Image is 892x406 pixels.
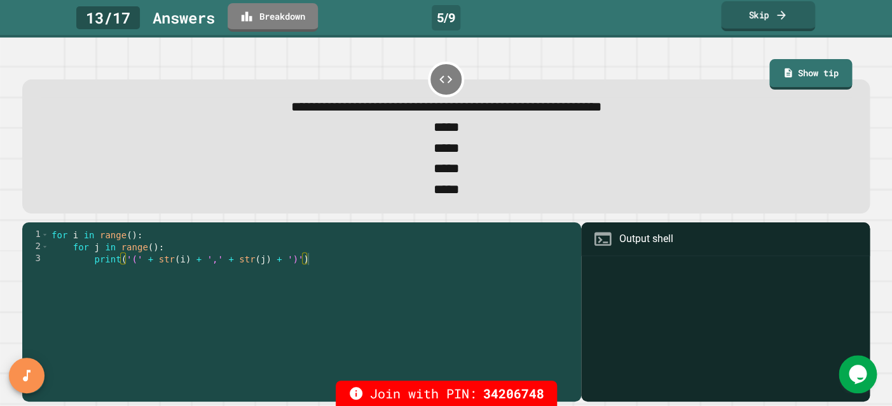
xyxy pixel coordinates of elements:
[839,355,879,393] iframe: chat widget
[619,231,673,247] div: Output shell
[769,59,852,89] a: Show tip
[9,358,45,393] button: SpeedDial basic example
[76,6,140,29] div: 13 / 17
[336,381,557,406] div: Join with PIN:
[41,229,48,241] span: Toggle code folding, rows 1 through 3
[22,229,49,241] div: 1
[22,253,49,265] div: 3
[228,3,318,32] a: Breakdown
[41,241,48,253] span: Toggle code folding, rows 2 through 3
[153,6,215,29] div: Answer s
[22,241,49,253] div: 2
[721,1,815,31] a: Skip
[483,384,544,403] span: 34206748
[432,5,460,30] div: 5 / 9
